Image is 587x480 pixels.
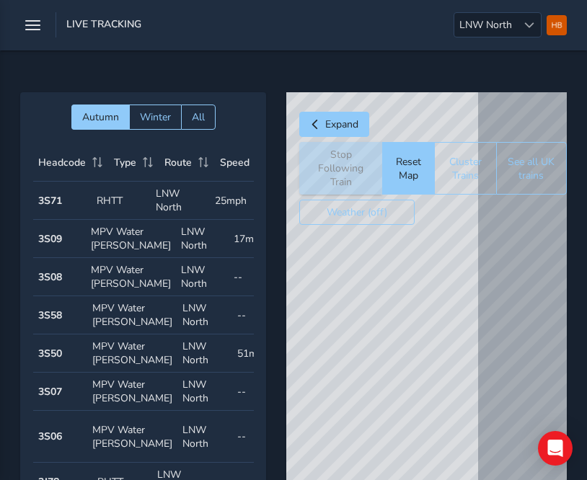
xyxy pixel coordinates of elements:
[299,200,415,225] button: Weather (off)
[210,182,269,220] td: 25mph
[382,142,434,195] button: Reset Map
[299,112,369,137] button: Expand
[325,117,358,131] span: Expand
[114,156,136,169] span: Type
[176,258,229,296] td: LNW North
[86,220,176,258] td: MPV Water [PERSON_NAME]
[38,270,62,284] strong: 3S08
[192,110,205,124] span: All
[220,156,250,169] span: Speed
[177,411,232,463] td: LNW North
[38,156,86,169] span: Headcode
[177,334,232,373] td: LNW North
[87,334,177,373] td: MPV Water [PERSON_NAME]
[87,373,177,411] td: MPV Water [PERSON_NAME]
[181,105,216,130] button: All
[229,220,281,258] td: 17mph
[151,182,210,220] td: LNW North
[229,258,281,296] td: --
[547,15,567,35] img: diamond-layout
[38,430,62,443] strong: 3S06
[232,411,287,463] td: --
[38,347,62,360] strong: 3S50
[87,411,177,463] td: MPV Water [PERSON_NAME]
[38,308,62,322] strong: 3S58
[140,110,171,124] span: Winter
[538,431,573,466] div: Open Intercom Messenger
[176,220,229,258] td: LNW North
[164,156,192,169] span: Route
[496,142,567,195] button: See all UK trains
[232,334,287,373] td: 51mph
[87,296,177,334] td: MPV Water [PERSON_NAME]
[177,296,232,334] td: LNW North
[82,110,119,124] span: Autumn
[454,13,517,37] span: LNW North
[38,232,62,246] strong: 3S09
[86,258,176,296] td: MPV Water [PERSON_NAME]
[232,373,287,411] td: --
[177,373,232,411] td: LNW North
[38,194,62,208] strong: 3S71
[66,17,141,37] span: Live Tracking
[232,296,287,334] td: --
[92,182,151,220] td: RHTT
[38,385,62,399] strong: 3S07
[129,105,181,130] button: Winter
[434,142,496,195] button: Cluster Trains
[71,105,129,130] button: Autumn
